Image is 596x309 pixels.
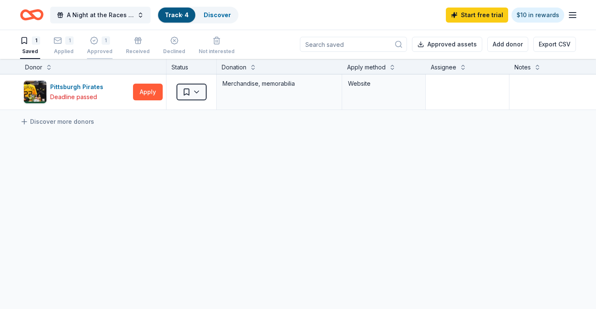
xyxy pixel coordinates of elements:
[166,59,217,74] div: Status
[533,37,576,52] button: Export CSV
[54,33,74,59] button: 1Applied
[348,79,420,89] div: Website
[446,8,508,23] a: Start free trial
[20,5,43,25] a: Home
[300,37,407,52] input: Search saved
[20,117,94,127] a: Discover more donors
[65,36,74,45] div: 1
[87,48,113,55] div: Approved
[199,48,235,55] div: Not interested
[199,33,235,59] button: Not interested
[102,36,110,45] div: 1
[24,81,46,103] img: Image for Pittsburgh Pirates
[25,62,42,72] div: Donor
[165,11,189,18] a: Track· 4
[54,48,74,55] div: Applied
[412,37,482,52] button: Approved assets
[163,48,185,55] div: Declined
[512,8,564,23] a: $10 in rewards
[222,62,246,72] div: Donation
[514,62,531,72] div: Notes
[32,36,40,45] div: 1
[50,92,97,102] div: Deadline passed
[23,80,130,104] button: Image for Pittsburgh PiratesPittsburgh PiratesDeadline passed
[20,48,40,55] div: Saved
[163,33,185,59] button: Declined
[204,11,231,18] a: Discover
[487,37,528,52] button: Add donor
[20,33,40,59] button: 1Saved
[157,7,238,23] button: Track· 4Discover
[126,48,150,55] div: Received
[347,62,386,72] div: Apply method
[126,33,150,59] button: Received
[222,78,337,89] div: Merchandise, memorabilia
[133,84,163,100] button: Apply
[50,82,107,92] div: Pittsburgh Pirates
[431,62,456,72] div: Assignee
[50,7,151,23] button: A Night at the Races Benefiting [PERSON_NAME] Fight Against [MEDICAL_DATA]
[67,10,134,20] span: A Night at the Races Benefiting [PERSON_NAME] Fight Against [MEDICAL_DATA]
[87,33,113,59] button: 1Approved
